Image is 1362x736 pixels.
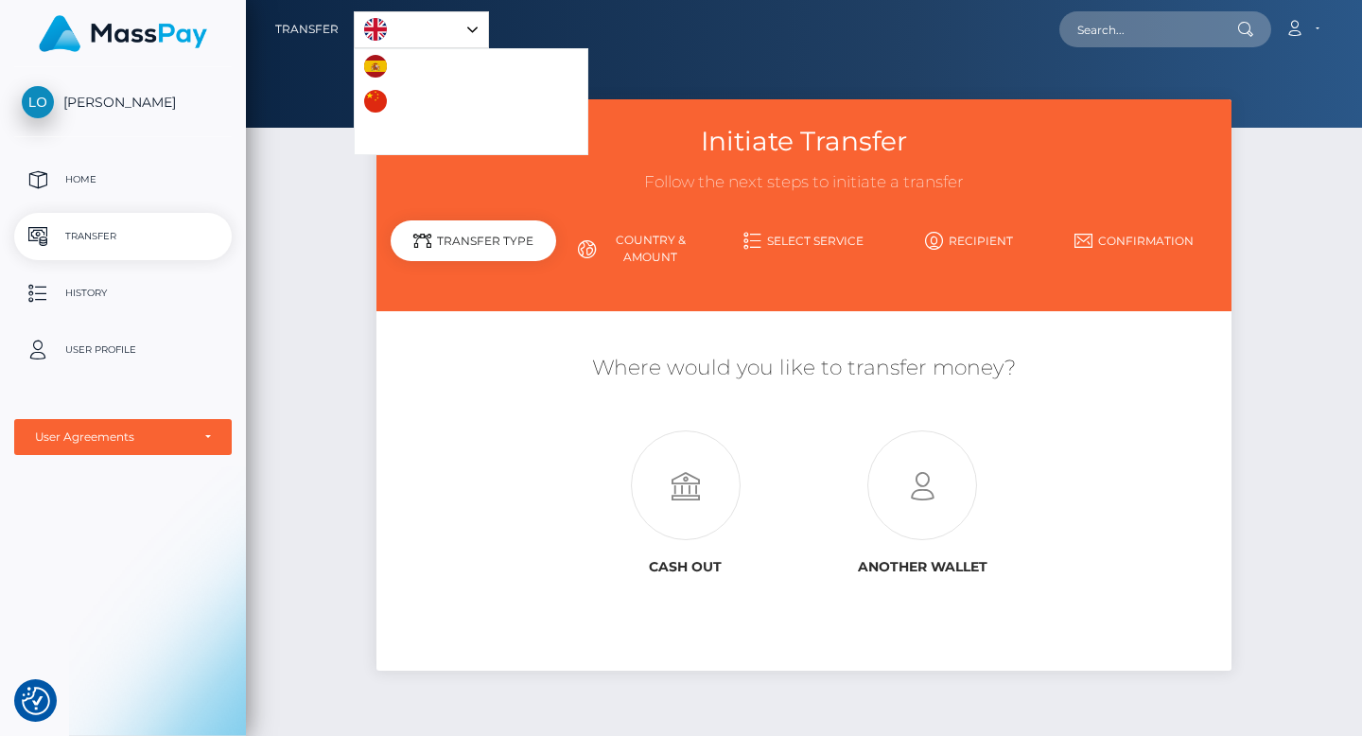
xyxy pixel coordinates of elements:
a: History [14,270,232,317]
button: Consent Preferences [22,687,50,715]
p: Transfer [22,222,224,251]
img: Revisit consent button [22,687,50,715]
a: Recipient [886,224,1052,257]
span: [PERSON_NAME] [14,94,232,111]
a: User Profile [14,326,232,374]
h6: Another wallet [818,559,1027,575]
div: Transfer Type [391,220,556,261]
a: Transfer [14,213,232,260]
div: Language [354,11,489,48]
h5: Where would you like to transfer money? [391,354,1216,383]
ul: Language list [354,48,588,155]
button: User Agreements [14,419,232,455]
a: Transfer [275,9,339,49]
h3: Initiate Transfer [391,123,1216,160]
p: History [22,279,224,307]
a: English [355,12,488,47]
a: Home [14,156,232,203]
a: 中文 (简体) [355,84,470,119]
h6: Cash out [581,559,790,575]
a: Português ([GEOGRAPHIC_DATA]) [355,119,587,154]
aside: Language selected: English [354,11,489,48]
a: Español [355,49,461,84]
a: Country & Amount [556,224,722,273]
div: User Agreements [35,429,190,445]
img: MassPay [39,15,207,52]
a: Confirmation [1052,224,1217,257]
a: Select Service [722,224,887,257]
input: Search... [1059,11,1237,47]
h3: Follow the next steps to initiate a transfer [391,171,1216,194]
p: User Profile [22,336,224,364]
p: Home [22,166,224,194]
